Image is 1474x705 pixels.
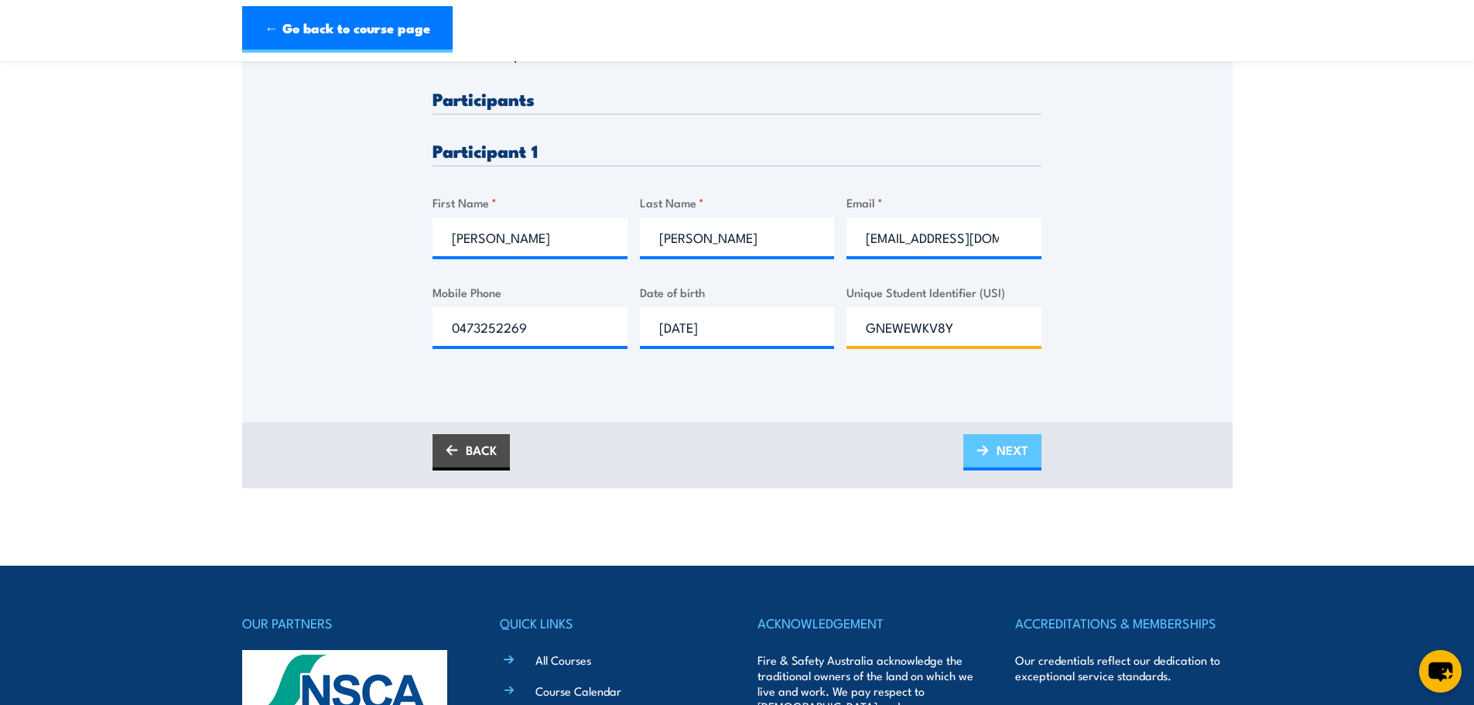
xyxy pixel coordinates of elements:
[1419,650,1462,693] button: chat-button
[500,612,716,634] h4: QUICK LINKS
[433,434,510,471] a: BACK
[242,612,459,634] h4: OUR PARTNERS
[433,142,1041,159] h3: Participant 1
[640,193,835,211] label: Last Name
[997,430,1028,471] span: NEXT
[535,683,621,699] a: Course Calendar
[963,434,1041,471] a: NEXT
[433,283,628,301] label: Mobile Phone
[433,193,628,211] label: First Name
[1015,652,1232,683] p: Our credentials reflect our dedication to exceptional service standards.
[758,612,974,634] h4: ACKNOWLEDGEMENT
[640,283,835,301] label: Date of birth
[846,193,1041,211] label: Email
[535,652,591,668] a: All Courses
[1015,612,1232,634] h4: ACCREDITATIONS & MEMBERSHIPS
[846,283,1041,301] label: Unique Student Identifier (USI)
[433,90,1041,108] h3: Participants
[242,6,453,53] a: ← Go back to course page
